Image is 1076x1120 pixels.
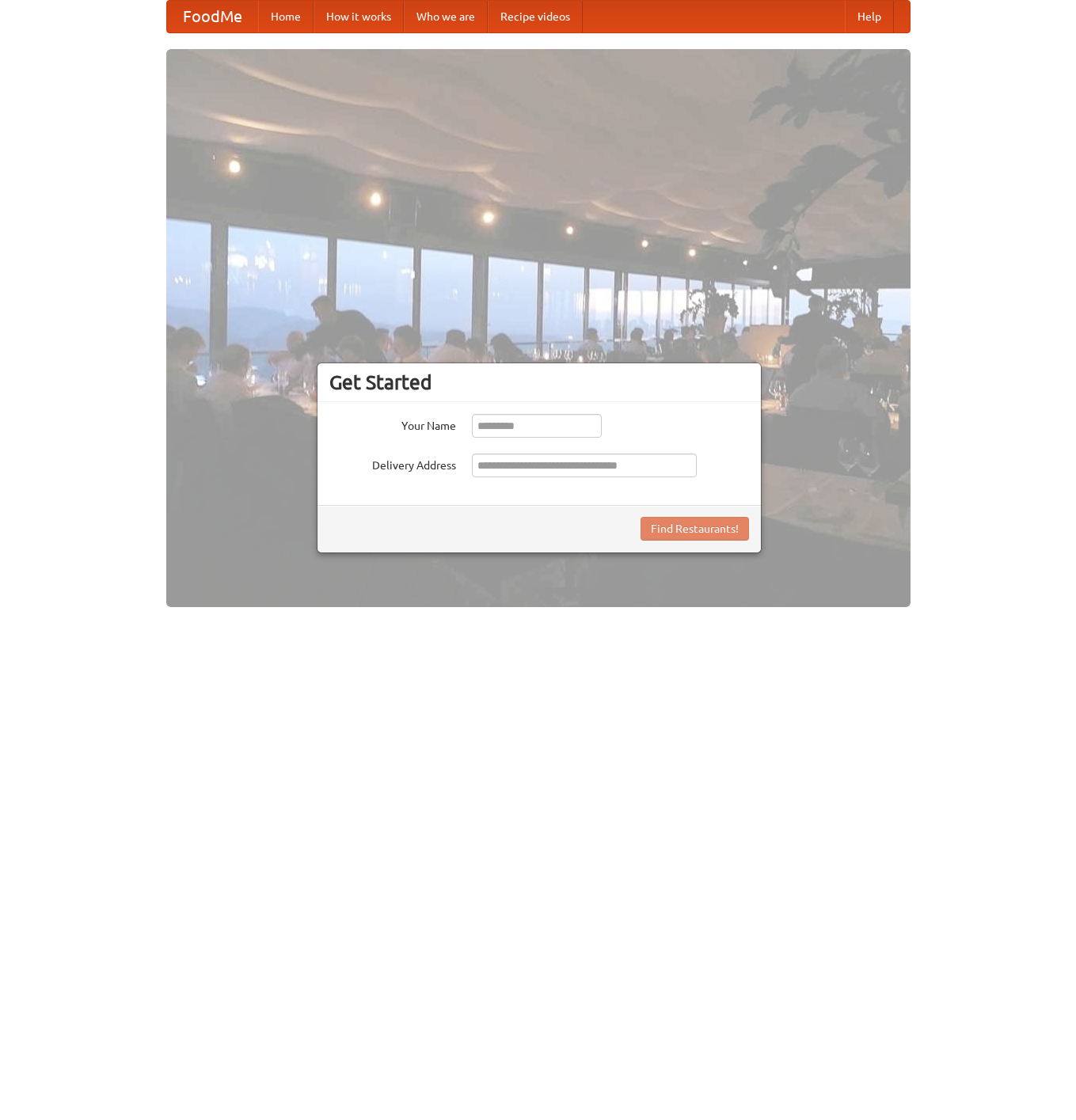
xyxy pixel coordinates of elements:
[167,1,258,32] a: FoodMe
[329,370,749,394] h3: Get Started
[488,1,583,32] a: Recipe videos
[845,1,894,32] a: Help
[329,454,456,473] label: Delivery Address
[329,414,456,434] label: Your Name
[258,1,314,32] a: Home
[641,517,749,541] button: Find Restaurants!
[314,1,404,32] a: How it works
[404,1,488,32] a: Who we are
